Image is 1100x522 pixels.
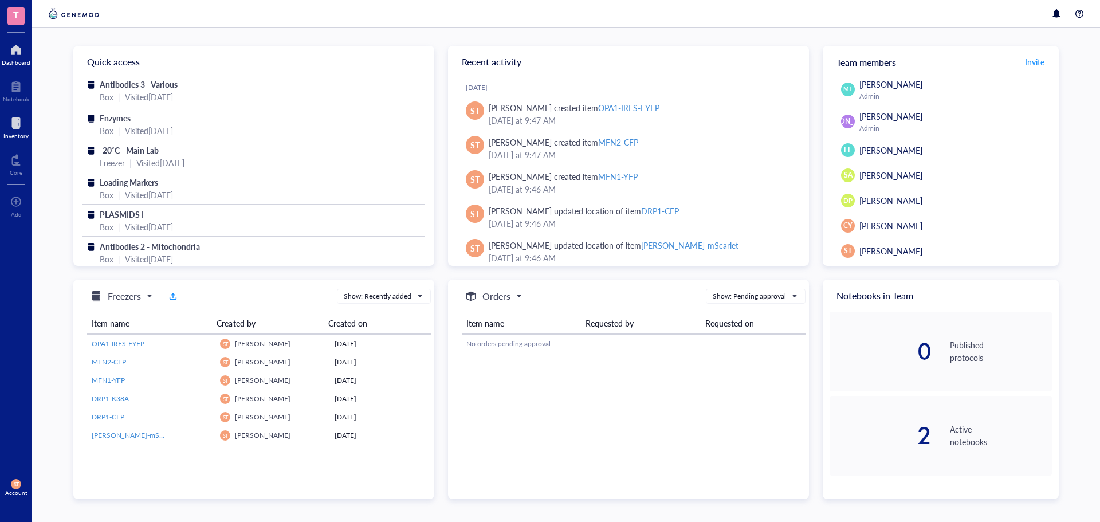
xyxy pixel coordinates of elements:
[843,85,852,93] span: MT
[92,357,211,367] a: MFN2-CFP
[235,339,290,348] span: [PERSON_NAME]
[125,91,173,103] div: Visited [DATE]
[489,114,791,127] div: [DATE] at 9:47 AM
[222,377,228,383] span: ST
[489,183,791,195] div: [DATE] at 9:46 AM
[92,375,211,386] a: MFN1-YFP
[125,253,173,265] div: Visited [DATE]
[2,41,30,66] a: Dashboard
[470,207,480,220] span: ST
[950,423,1052,448] div: Active notebooks
[73,46,434,78] div: Quick access
[335,339,426,349] div: [DATE]
[598,171,638,182] div: MFN1-YFP
[335,412,426,422] div: [DATE]
[344,291,411,301] div: Show: Recently added
[212,313,324,334] th: Created by
[118,253,120,265] div: |
[3,77,29,103] a: Notebook
[470,139,480,151] span: ST
[118,91,120,103] div: |
[335,394,426,404] div: [DATE]
[118,221,120,233] div: |
[5,489,27,496] div: Account
[100,176,158,188] span: Loading Markers
[87,313,212,334] th: Item name
[598,136,638,148] div: MFN2-CFP
[92,394,129,403] span: DRP1-K38A
[489,101,659,114] div: [PERSON_NAME] created item
[641,240,738,251] div: [PERSON_NAME]-mScarlet
[92,375,125,385] span: MFN1-YFP
[100,112,131,124] span: Enzymes
[2,59,30,66] div: Dashboard
[457,166,800,200] a: ST[PERSON_NAME] created itemMFN1-YFP[DATE] at 9:46 AM
[235,430,290,440] span: [PERSON_NAME]
[489,170,638,183] div: [PERSON_NAME] created item
[701,313,806,334] th: Requested on
[100,241,200,252] span: Antibodies 2 - Mitochondria
[3,132,29,139] div: Inventory
[335,357,426,367] div: [DATE]
[844,145,852,155] span: EF
[830,424,932,447] div: 2
[324,313,422,334] th: Created on
[108,289,141,303] h5: Freezers
[489,148,791,161] div: [DATE] at 9:47 AM
[222,414,228,420] span: ST
[125,189,173,201] div: Visited [DATE]
[489,239,738,252] div: [PERSON_NAME] updated location of item
[222,395,228,402] span: ST
[859,144,922,156] span: [PERSON_NAME]
[10,169,22,176] div: Core
[448,46,809,78] div: Recent activity
[92,339,144,348] span: OPA1-IRES-FYFP
[830,340,932,363] div: 0
[235,357,290,367] span: [PERSON_NAME]
[859,111,922,122] span: [PERSON_NAME]
[470,173,480,186] span: ST
[92,430,176,440] span: [PERSON_NAME]-mScarlet
[641,205,679,217] div: DRP1-CFP
[222,432,228,438] span: ST
[335,375,426,386] div: [DATE]
[11,211,22,218] div: Add
[598,102,659,113] div: OPA1-IRES-FYFP
[457,97,800,131] a: ST[PERSON_NAME] created itemOPA1-IRES-FYFP[DATE] at 9:47 AM
[457,234,800,269] a: ST[PERSON_NAME] updated location of item[PERSON_NAME]-mScarlet[DATE] at 9:46 AM
[859,170,922,181] span: [PERSON_NAME]
[843,196,852,206] span: DP
[489,136,638,148] div: [PERSON_NAME] created item
[92,357,126,367] span: MFN2-CFP
[581,313,700,334] th: Requested by
[235,394,290,403] span: [PERSON_NAME]
[466,339,801,349] div: No orders pending approval
[222,340,228,347] span: ST
[859,195,922,206] span: [PERSON_NAME]
[859,220,922,231] span: [PERSON_NAME]
[13,7,19,22] span: T
[489,217,791,230] div: [DATE] at 9:46 AM
[335,430,426,441] div: [DATE]
[1024,53,1045,71] button: Invite
[118,189,120,201] div: |
[844,170,852,180] span: SA
[489,205,679,217] div: [PERSON_NAME] updated location of item
[823,280,1059,312] div: Notebooks in Team
[713,291,786,301] div: Show: Pending approval
[3,96,29,103] div: Notebook
[466,83,800,92] div: [DATE]
[482,289,510,303] h5: Orders
[46,7,102,21] img: genemod-logo
[462,313,581,334] th: Item name
[13,481,19,488] span: ST
[92,412,124,422] span: DRP1-CFP
[859,124,1047,133] div: Admin
[1025,56,1044,68] span: Invite
[222,359,228,365] span: ST
[92,339,211,349] a: OPA1-IRES-FYFP
[129,156,132,169] div: |
[100,79,178,90] span: Antibodies 3 - Various
[843,221,852,231] span: CY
